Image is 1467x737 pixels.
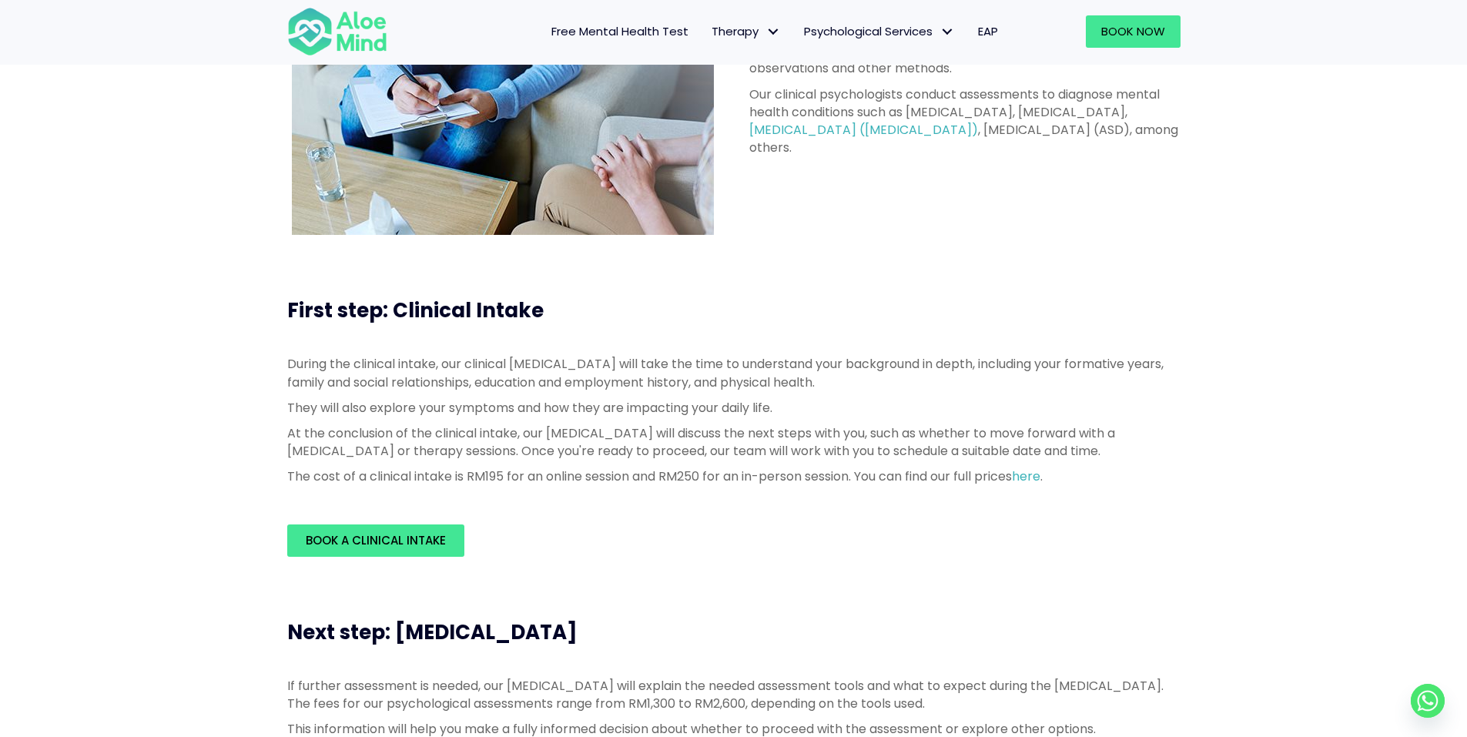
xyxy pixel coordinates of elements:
span: Therapy: submenu [762,21,785,43]
p: They will also explore your symptoms and how they are impacting your daily life. [287,399,1181,417]
a: Psychological ServicesPsychological Services: submenu [792,15,966,48]
span: Book Now [1101,23,1165,39]
img: Aloe mind Logo [287,6,387,57]
a: EAP [966,15,1010,48]
span: Next step: [MEDICAL_DATA] [287,618,578,646]
p: Our clinical psychologists conduct assessments to diagnose mental health conditions such as [MEDI... [749,85,1181,157]
p: At the conclusion of the clinical intake, our [MEDICAL_DATA] will discuss the next steps with you... [287,424,1181,460]
span: Therapy [712,23,781,39]
span: Book a Clinical Intake [306,532,446,548]
nav: Menu [407,15,1010,48]
p: During the clinical intake, our clinical [MEDICAL_DATA] will take the time to understand your bac... [287,355,1181,390]
a: Book Now [1086,15,1181,48]
p: If further assessment is needed, our [MEDICAL_DATA] will explain the needed assessment tools and ... [287,677,1181,712]
p: The cost of a clinical intake is RM195 for an online session and RM250 for an in-person session. ... [287,467,1181,485]
span: Psychological Services [804,23,955,39]
a: Whatsapp [1411,684,1445,718]
span: First step: Clinical Intake [287,296,544,324]
a: Free Mental Health Test [540,15,700,48]
a: [MEDICAL_DATA] ([MEDICAL_DATA]) [749,121,978,139]
a: TherapyTherapy: submenu [700,15,792,48]
span: EAP [978,23,998,39]
span: Psychological Services: submenu [936,21,959,43]
span: Free Mental Health Test [551,23,688,39]
a: Book a Clinical Intake [287,524,464,557]
a: here [1012,467,1040,485]
img: psychological assessment [292,24,714,235]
